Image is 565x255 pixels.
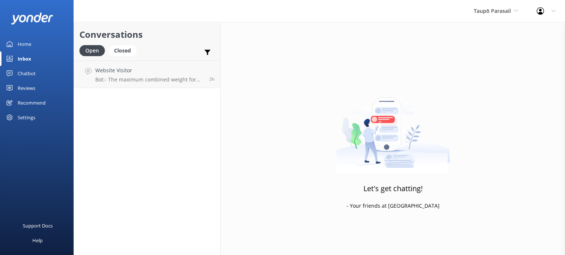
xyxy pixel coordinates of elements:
h2: Conversations [79,28,215,41]
h4: Website Visitor [95,66,204,74]
div: Chatbot [18,66,36,81]
a: Website VisitorBot:- The maximum combined weight for tandem or triple flights is 200 kg. - To fly... [74,61,220,88]
p: - Your friends at [GEOGRAPHIC_DATA] [347,202,440,210]
h3: Let's get chatting! [363,183,423,194]
span: Sep 12 2025 10:02am (UTC +12:00) Pacific/Auckland [209,76,215,82]
div: Help [32,233,43,248]
p: Bot: - The maximum combined weight for tandem or triple flights is 200 kg. - To fly solo, the min... [95,76,204,83]
div: Home [18,37,31,51]
span: Taupō Parasail [474,7,511,14]
div: Closed [109,45,136,56]
img: yonder-white-logo.png [11,12,53,25]
img: artwork of a man stealing a conversation from at giant smartphone [336,82,450,174]
div: Recommend [18,95,46,110]
div: Open [79,45,105,56]
a: Closed [109,46,140,54]
div: Settings [18,110,35,125]
div: Inbox [18,51,31,66]
div: Support Docs [23,218,53,233]
div: Reviews [18,81,35,95]
a: Open [79,46,109,54]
